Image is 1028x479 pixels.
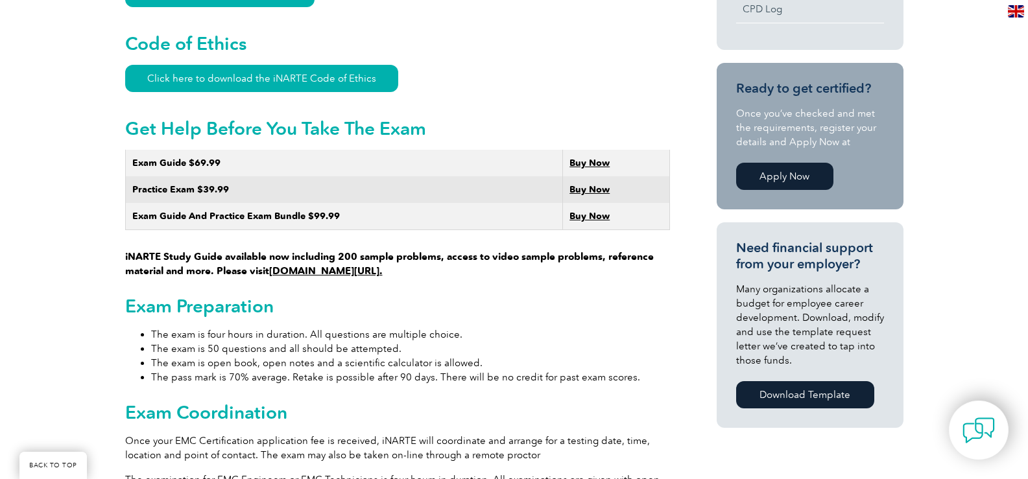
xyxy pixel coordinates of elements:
[569,184,610,195] a: Buy Now
[151,370,670,384] li: The pass mark is 70% average. Retake is possible after 90 days. There will be no credit for past ...
[736,282,884,368] p: Many organizations allocate a budget for employee career development. Download, modify and use th...
[569,211,610,222] a: Buy Now
[151,342,670,356] li: The exam is 50 questions and all should be attempted.
[125,434,670,462] p: Once your EMC Certification application fee is received, iNARTE will coordinate and arrange for a...
[269,265,383,277] a: [DOMAIN_NAME][URL].
[125,402,670,423] h2: Exam Coordination
[1008,5,1024,18] img: en
[125,65,398,92] a: Click here to download the iNARTE Code of Ethics
[125,33,670,54] h2: Code of Ethics
[132,211,340,222] strong: Exam Guide And Practice Exam Bundle $99.99
[736,106,884,149] p: Once you’ve checked and met the requirements, register your details and Apply Now at
[125,251,654,277] strong: iNARTE Study Guide available now including 200 sample problems, access to video sample problems, ...
[132,158,221,169] strong: Exam Guide $69.99
[151,356,670,370] li: The exam is open book, open notes and a scientific calculator is allowed.
[736,80,884,97] h3: Ready to get certified?
[125,118,670,139] h2: Get Help Before You Take The Exam
[132,184,229,195] strong: Practice Exam $39.99
[569,158,610,169] a: Buy Now
[736,163,833,190] a: Apply Now
[19,452,87,479] a: BACK TO TOP
[125,296,670,316] h2: Exam Preparation
[151,327,670,342] li: The exam is four hours in duration. All questions are multiple choice.
[736,240,884,272] h3: Need financial support from your employer?
[962,414,995,447] img: contact-chat.png
[736,381,874,408] a: Download Template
